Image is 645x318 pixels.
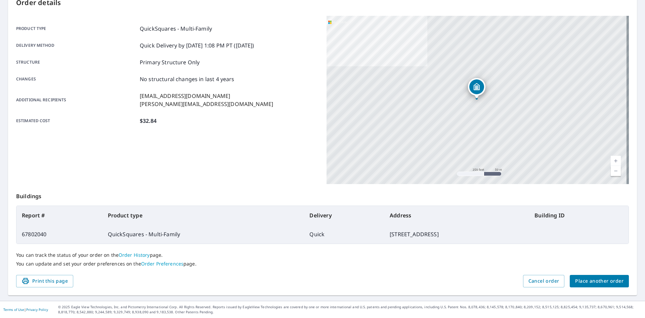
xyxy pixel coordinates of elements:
th: Building ID [529,206,629,225]
td: 67802040 [16,225,102,244]
p: Changes [16,75,137,83]
th: Delivery [304,206,384,225]
p: Structure [16,58,137,66]
a: Privacy Policy [26,307,48,312]
p: [EMAIL_ADDRESS][DOMAIN_NAME] [140,92,273,100]
p: | [3,308,48,312]
p: Primary Structure Only [140,58,200,66]
th: Product type [102,206,304,225]
button: Cancel order [523,275,565,287]
p: Delivery method [16,41,137,49]
td: [STREET_ADDRESS] [384,225,529,244]
a: Order History [119,252,150,258]
p: [PERSON_NAME][EMAIL_ADDRESS][DOMAIN_NAME] [140,100,273,108]
p: Additional recipients [16,92,137,108]
th: Report # [16,206,102,225]
span: Place another order [575,277,623,285]
button: Print this page [16,275,73,287]
p: Buildings [16,184,629,206]
p: $32.84 [140,117,157,125]
button: Place another order [570,275,629,287]
p: Product type [16,25,137,33]
div: Dropped pin, building 1, MultiFamily property, 4825 Tower Rd Greensboro, NC 27410 [468,78,485,99]
span: Print this page [21,277,68,285]
p: Estimated cost [16,117,137,125]
td: QuickSquares - Multi-Family [102,225,304,244]
a: Terms of Use [3,307,24,312]
p: © 2025 Eagle View Technologies, Inc. and Pictometry International Corp. All Rights Reserved. Repo... [58,305,642,315]
a: Current Level 17, Zoom Out [611,166,621,176]
th: Address [384,206,529,225]
p: You can update and set your order preferences on the page. [16,261,629,267]
span: Cancel order [528,277,559,285]
p: Quick Delivery by [DATE] 1:08 PM PT ([DATE]) [140,41,254,49]
td: Quick [304,225,384,244]
a: Current Level 17, Zoom In [611,156,621,166]
p: No structural changes in last 4 years [140,75,234,83]
p: You can track the status of your order on the page. [16,252,629,258]
p: QuickSquares - Multi-Family [140,25,212,33]
a: Order Preferences [141,260,183,267]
